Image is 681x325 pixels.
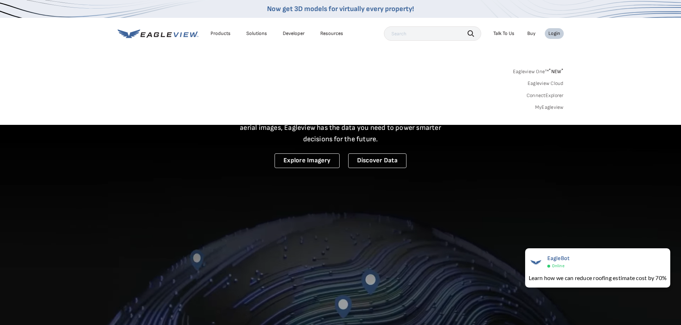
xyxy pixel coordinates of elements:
[283,30,305,37] a: Developer
[513,66,564,75] a: Eagleview One™*NEW*
[528,80,564,87] a: Eagleview Cloud
[527,92,564,99] a: ConnectExplorer
[529,274,667,282] div: Learn how we can reduce roofing estimate cost by 70%
[548,30,560,37] div: Login
[552,263,564,269] span: Online
[267,5,414,13] a: Now get 3D models for virtually every property!
[320,30,343,37] div: Resources
[384,26,481,41] input: Search
[529,255,543,269] img: EagleBot
[493,30,514,37] div: Talk To Us
[535,104,564,111] a: MyEagleview
[231,111,450,145] p: A new era starts here. Built on more than 3.5 billion high-resolution aerial images, Eagleview ha...
[275,153,340,168] a: Explore Imagery
[549,68,563,75] span: NEW
[527,30,536,37] a: Buy
[547,255,570,262] span: EagleBot
[246,30,267,37] div: Solutions
[348,153,406,168] a: Discover Data
[211,30,231,37] div: Products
